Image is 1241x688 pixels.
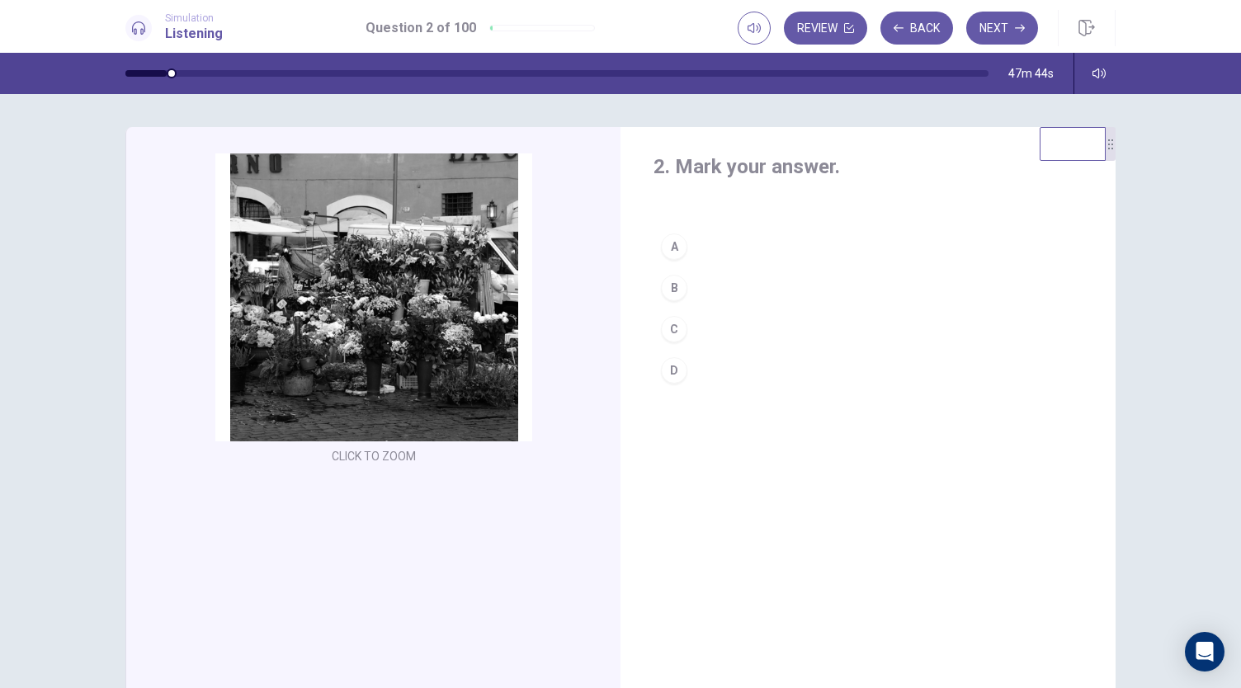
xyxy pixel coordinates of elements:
div: C [661,316,687,342]
span: Simulation [165,12,223,24]
button: D [654,350,1083,391]
button: Back [880,12,953,45]
div: B [661,275,687,301]
button: Review [784,12,867,45]
h1: Listening [165,24,223,44]
button: A [654,226,1083,267]
div: Open Intercom Messenger [1185,632,1224,672]
button: B [654,267,1083,309]
h1: Question 2 of 100 [366,18,476,38]
span: 47m 44s [1008,67,1054,80]
div: A [661,233,687,260]
h4: 2. Mark your answer. [654,153,1083,180]
button: Next [966,12,1038,45]
div: D [661,357,687,384]
button: C [654,309,1083,350]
